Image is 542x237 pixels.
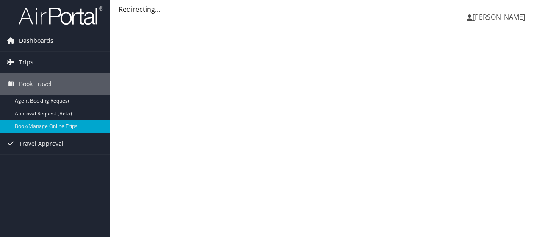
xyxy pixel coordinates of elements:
img: airportal-logo.png [19,6,103,25]
span: Trips [19,52,33,73]
div: Redirecting... [119,4,534,14]
a: [PERSON_NAME] [467,4,534,30]
span: [PERSON_NAME] [473,12,525,22]
span: Dashboards [19,30,53,51]
span: Book Travel [19,73,52,95]
span: Travel Approval [19,133,64,154]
